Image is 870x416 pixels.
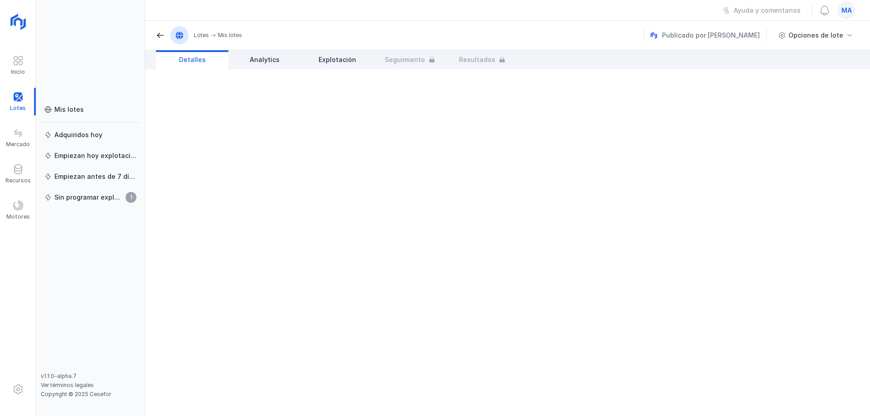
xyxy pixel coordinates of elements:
[5,177,31,184] div: Recursos
[734,6,801,15] div: Ayuda y comentarios
[250,55,280,64] span: Analytics
[54,193,123,202] div: Sin programar explotación
[156,50,228,69] a: Detalles
[6,141,30,148] div: Mercado
[11,68,25,76] div: Inicio
[446,50,518,69] a: Resultados
[228,50,301,69] a: Analytics
[7,10,29,33] img: logoRight.svg
[385,55,425,64] span: Seguimiento
[41,382,94,388] a: Ver términos legales
[459,55,495,64] span: Resultados
[319,55,356,64] span: Explotación
[41,391,140,398] div: Copyright © 2025 Cesefor
[41,373,140,380] div: v1.1.0-alpha.7
[650,32,657,39] img: nemus.svg
[218,32,242,39] div: Mis lotes
[301,50,373,69] a: Explotación
[717,3,807,18] button: Ayuda y comentarios
[41,148,140,164] a: Empiezan hoy explotación
[41,168,140,185] a: Empiezan antes de 7 días
[41,189,140,206] a: Sin programar explotación1
[841,6,852,15] span: ma
[650,29,768,42] div: Publicado por [PERSON_NAME]
[373,50,446,69] a: Seguimiento
[54,151,136,160] div: Empiezan hoy explotación
[126,192,136,203] span: 1
[41,101,140,118] a: Mis lotes
[54,105,84,114] div: Mis lotes
[41,127,140,143] a: Adquiridos hoy
[788,31,843,40] div: Opciones de lote
[54,172,136,181] div: Empiezan antes de 7 días
[179,55,206,64] span: Detalles
[194,32,209,39] div: Lotes
[6,213,30,220] div: Motores
[54,130,102,139] div: Adquiridos hoy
